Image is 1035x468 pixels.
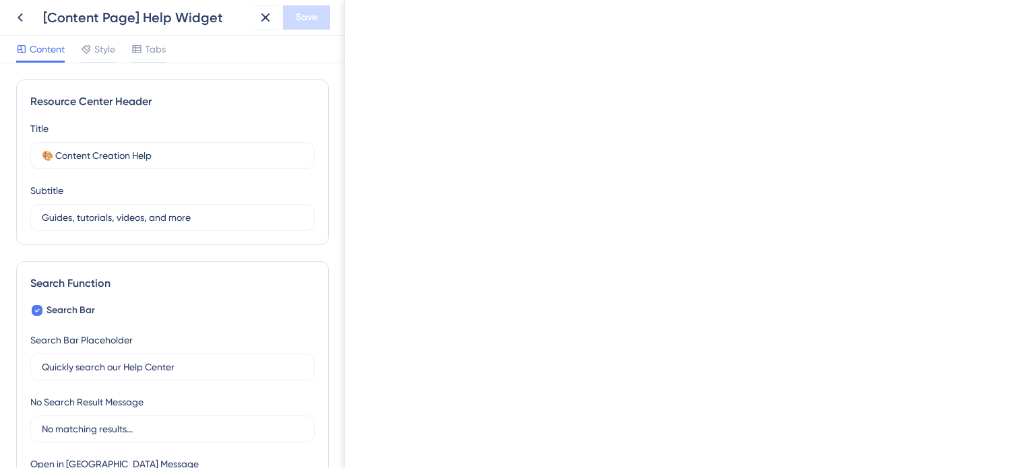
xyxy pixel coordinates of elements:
div: Search Bar Placeholder [30,332,133,348]
span: Tabs [145,41,166,57]
div: Search Function [30,275,315,292]
div: Title [30,121,49,137]
span: Content [30,41,65,57]
div: No Search Result Message [30,394,144,410]
button: Save [283,5,330,30]
span: Search Bar [46,302,95,319]
input: Description [42,210,303,225]
input: No matching results... [42,422,303,436]
input: Quickly search our Help Center [42,360,303,374]
span: Save [296,9,317,26]
div: Subtitle [30,182,63,199]
span: Style [94,41,115,57]
input: Title [42,148,303,163]
div: [Content Page] Help Widget [43,8,248,27]
div: Resource Center Header [30,94,315,110]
